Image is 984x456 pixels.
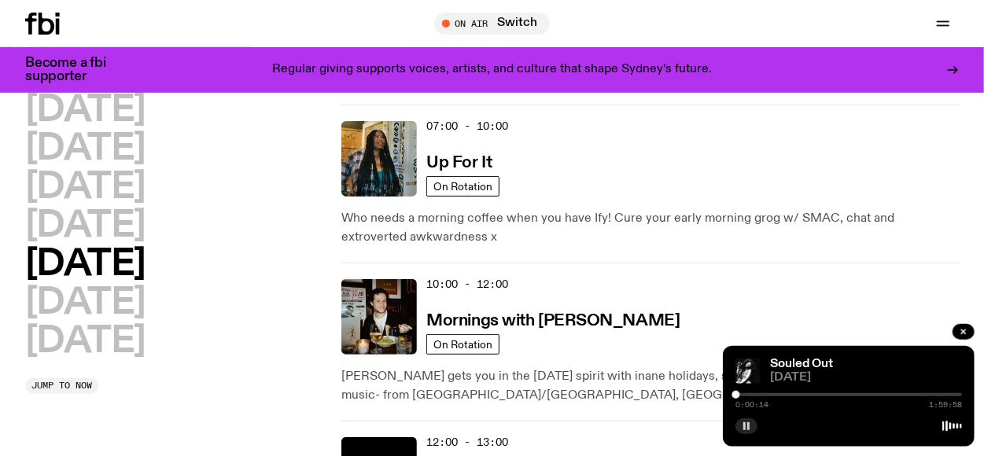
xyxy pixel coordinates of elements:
[735,401,768,409] span: 0:00:14
[426,152,492,171] a: Up For It
[25,208,146,244] button: [DATE]
[426,435,508,450] span: 12:00 - 13:00
[426,155,492,171] h3: Up For It
[272,63,712,77] p: Regular giving supports voices, artists, and culture that shape Sydney’s future.
[770,372,962,384] span: [DATE]
[426,119,508,134] span: 07:00 - 10:00
[426,310,680,329] a: Mornings with [PERSON_NAME]
[341,279,417,355] img: Sam blankly stares at the camera, brightly lit by a camera flash wearing a hat collared shirt and...
[434,13,550,35] button: On AirSwitch
[426,313,680,329] h3: Mornings with [PERSON_NAME]
[341,367,959,405] p: [PERSON_NAME] gets you in the [DATE] spirit with inane holidays, sport, pop culture and the best ...
[426,277,508,292] span: 10:00 - 12:00
[25,324,146,359] button: [DATE]
[433,180,492,192] span: On Rotation
[426,334,499,355] a: On Rotation
[341,209,959,247] p: Who needs a morning coffee when you have Ify! Cure your early morning grog w/ SMAC, chat and extr...
[433,338,492,350] span: On Rotation
[25,285,146,321] button: [DATE]
[426,176,499,197] a: On Rotation
[25,57,126,83] h3: Become a fbi supporter
[25,170,146,205] button: [DATE]
[25,378,98,394] button: Jump to now
[25,131,146,167] button: [DATE]
[341,121,417,197] img: Ify - a Brown Skin girl with black braided twists, looking up to the side with her tongue stickin...
[31,381,92,390] span: Jump to now
[929,401,962,409] span: 1:59:58
[25,93,146,128] button: [DATE]
[770,358,833,370] a: Souled Out
[25,247,146,282] button: [DATE]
